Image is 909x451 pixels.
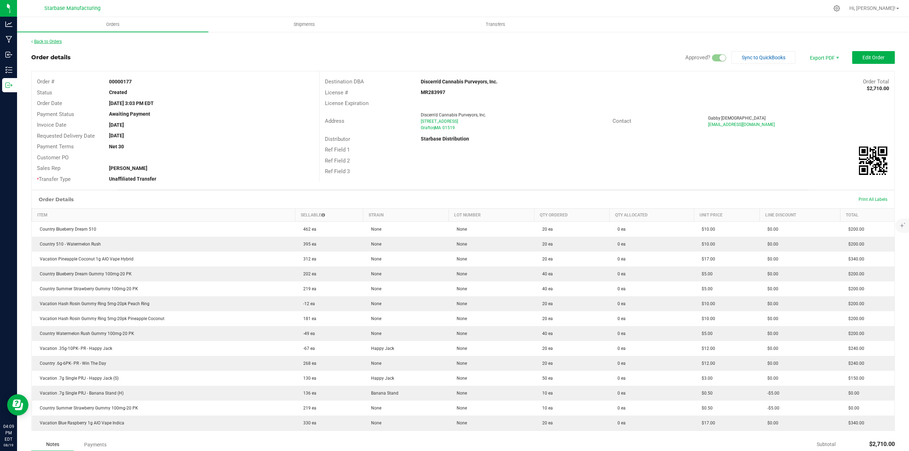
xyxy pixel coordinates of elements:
span: $0.00 [764,257,778,262]
div: Payments [74,438,116,451]
span: None [368,301,381,306]
span: 202 ea [300,271,316,276]
span: None [368,406,381,411]
span: $0.00 [764,331,778,336]
span: $0.00 [845,391,859,396]
span: -67 ea [300,346,315,351]
span: $0.00 [845,406,859,411]
a: Transfers [400,17,591,32]
button: Sync to QuickBooks [731,51,795,64]
span: Ref Field 2 [325,158,350,164]
span: None [453,242,467,247]
span: 462 ea [300,227,316,232]
span: Discern'd Cannabis Purveyors, Inc. [421,112,486,117]
span: 40 ea [539,286,553,291]
span: None [453,227,467,232]
span: $5.00 [698,271,713,276]
span: $5.00 [698,331,713,336]
span: Country 510 - Watermelon Rush [36,242,101,247]
span: 01519 [442,125,455,130]
span: Order Total [863,78,889,85]
span: [EMAIL_ADDRESS][DOMAIN_NAME] [708,122,775,127]
span: 0 ea [614,346,626,351]
span: 312 ea [300,257,316,262]
strong: Created [109,89,127,95]
span: -$5.00 [764,406,779,411]
th: Strain [363,209,449,222]
span: 20 ea [539,420,553,425]
span: 20 ea [539,301,553,306]
span: Hi, [PERSON_NAME]! [849,5,896,11]
span: Sync to QuickBooks [742,55,785,60]
span: None [453,406,467,411]
span: 0 ea [614,316,626,321]
span: Country Blueberry Dream Gummy 100mg-20 PK [36,271,132,276]
span: Ref Field 3 [325,168,350,175]
span: $150.00 [845,376,864,381]
img: Scan me! [859,147,887,175]
span: Transfer Type [37,176,71,182]
span: 20 ea [539,227,553,232]
qrcode: 00000177 [859,147,887,175]
span: Grafton [421,125,435,130]
span: Status [37,89,52,96]
span: $3.00 [698,376,713,381]
span: Orders [97,21,129,28]
span: 0 ea [614,227,626,232]
span: None [453,376,467,381]
span: 130 ea [300,376,316,381]
span: $12.00 [698,346,715,351]
span: 219 ea [300,406,316,411]
span: $0.00 [764,227,778,232]
span: Gabby [708,116,720,121]
span: None [368,420,381,425]
span: Payment Status [37,111,74,117]
span: 0 ea [614,331,626,336]
span: $200.00 [845,301,864,306]
span: 10 ea [539,406,553,411]
span: Country Watermelon Rush Gummy 100mg-20 PK [36,331,134,336]
span: Vacation .7g Single PRJ - Happy Jack (S) [36,376,119,381]
strong: [DATE] [109,122,124,128]
span: Export PDF [802,51,845,64]
span: $200.00 [845,271,864,276]
span: Shipments [284,21,325,28]
span: Vacation Hash Rosin Gummy Ring 5mg-20pk Peach Ring [36,301,149,306]
span: 20 ea [539,346,553,351]
span: 0 ea [614,406,626,411]
span: Print All Labels [859,197,887,202]
span: -12 ea [300,301,315,306]
span: 0 ea [614,257,626,262]
span: $10.00 [698,301,715,306]
button: Edit Order [852,51,895,64]
strong: [DATE] 3:03 PM EDT [109,100,154,106]
iframe: Resource center [7,394,28,416]
span: -49 ea [300,331,315,336]
span: $10.00 [698,227,715,232]
strong: Starbase Distribution [421,136,469,142]
div: Order details [31,53,71,62]
inline-svg: Inventory [5,66,12,73]
a: Orders [17,17,208,32]
span: Order Date [37,100,62,106]
span: 50 ea [539,376,553,381]
span: $240.00 [845,361,864,366]
span: None [453,346,467,351]
strong: Net 30 [109,144,124,149]
span: 268 ea [300,361,316,366]
a: Shipments [208,17,400,32]
span: Happy Jack [368,346,394,351]
th: Qty Ordered [534,209,610,222]
span: $0.00 [764,286,778,291]
span: None [453,271,467,276]
strong: [DATE] [109,133,124,138]
span: 0 ea [614,301,626,306]
span: $0.00 [764,301,778,306]
span: Country Blueberry Dream 510 [36,227,96,232]
span: $2,710.00 [869,441,895,447]
span: 330 ea [300,420,316,425]
h1: Order Details [39,197,74,202]
span: Payment Terms [37,143,74,150]
inline-svg: Inbound [5,51,12,58]
span: $0.00 [764,346,778,351]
